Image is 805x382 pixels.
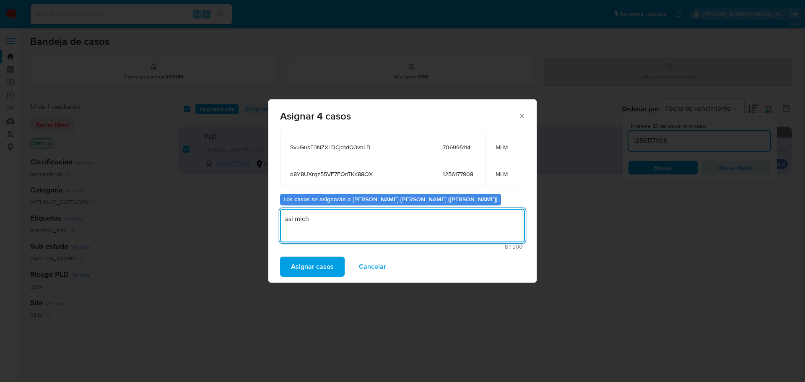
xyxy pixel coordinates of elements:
[268,99,537,283] div: assign-modal
[359,257,386,276] span: Cancelar
[443,143,475,151] span: 706995114
[348,257,397,277] button: Cancelar
[496,143,508,151] span: MLM
[290,143,373,151] span: SvuGusE3NZXLDCjd1dQ3vhLB
[518,112,525,120] button: Cerrar ventana
[283,195,498,203] b: Los casos se asignarán a [PERSON_NAME] [PERSON_NAME] ([PERSON_NAME])
[291,257,334,276] span: Asignar casos
[280,111,518,121] span: Asignar 4 casos
[443,170,475,178] span: 1256177908
[496,170,508,178] span: MLM
[283,244,522,249] span: Máximo 500 caracteres
[280,257,345,277] button: Asignar casos
[290,170,373,178] span: d8Y8UXrqz55VE7FOnTKK88OX
[280,209,525,242] textarea: asi mich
